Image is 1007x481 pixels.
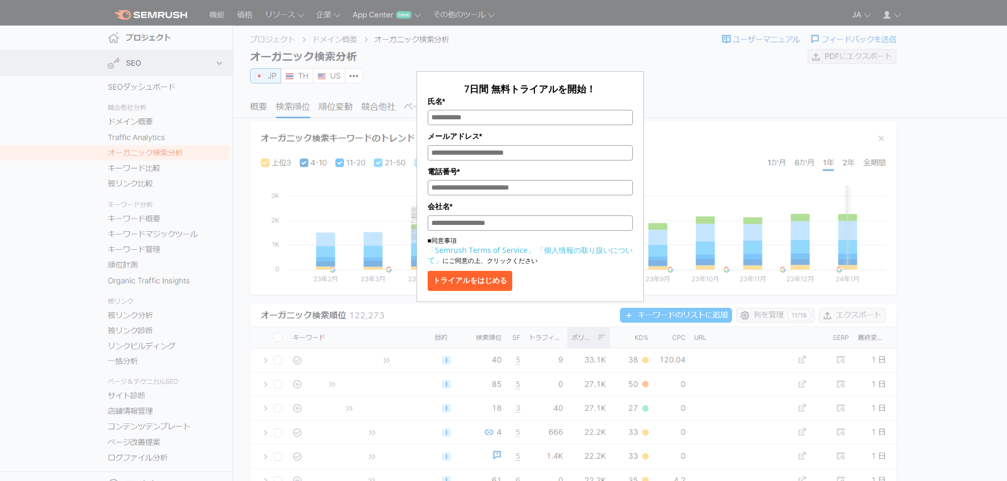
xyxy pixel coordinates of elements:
[464,82,596,95] span: 7日間 無料トライアルを開始！
[428,271,512,291] button: トライアルをはじめる
[428,245,633,265] a: 「個人情報の取り扱いについて」
[428,236,633,266] p: ■同意事項 にご同意の上、クリックください
[428,245,535,255] a: 「Semrush Terms of Service」
[428,130,633,142] label: メールアドレス*
[428,166,633,177] label: 電話番号*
